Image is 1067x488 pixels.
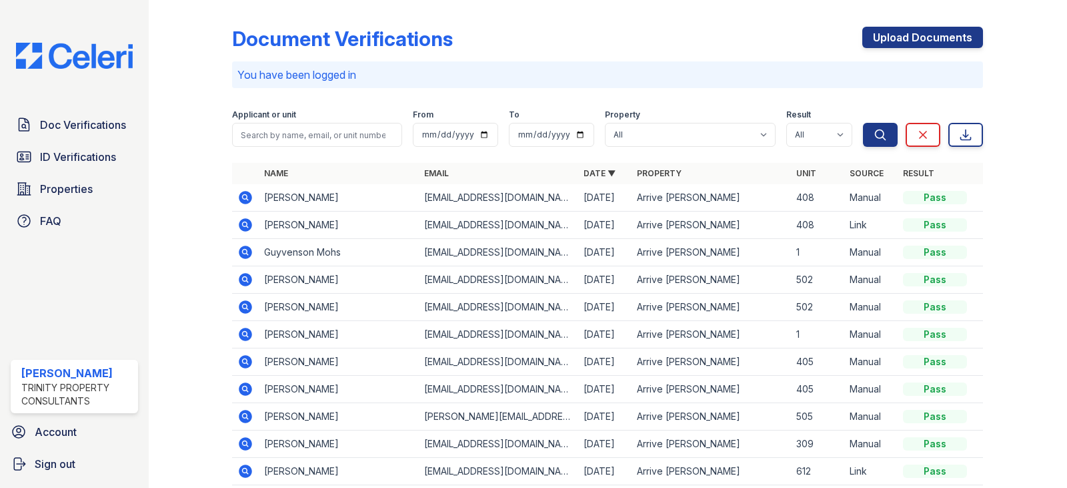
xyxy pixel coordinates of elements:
[578,403,632,431] td: [DATE]
[259,376,418,403] td: [PERSON_NAME]
[844,431,898,458] td: Manual
[232,27,453,51] div: Document Verifications
[632,376,791,403] td: Arrive [PERSON_NAME]
[791,266,844,294] td: 502
[40,213,61,229] span: FAQ
[786,109,811,120] label: Result
[844,212,898,239] td: Link
[605,109,640,120] label: Property
[791,431,844,458] td: 309
[632,348,791,376] td: Arrive [PERSON_NAME]
[844,184,898,212] td: Manual
[11,144,138,170] a: ID Verifications
[232,123,402,147] input: Search by name, email, or unit number
[844,376,898,403] td: Manual
[11,208,138,234] a: FAQ
[419,348,578,376] td: [EMAIL_ADDRESS][DOMAIN_NAME]
[844,458,898,485] td: Link
[632,403,791,431] td: Arrive [PERSON_NAME]
[578,348,632,376] td: [DATE]
[903,465,967,478] div: Pass
[5,419,143,445] a: Account
[844,321,898,348] td: Manual
[903,191,967,204] div: Pass
[259,239,418,266] td: Guyvenson Mohs
[419,266,578,294] td: [EMAIL_ADDRESS][DOMAIN_NAME]
[578,266,632,294] td: [DATE]
[259,266,418,294] td: [PERSON_NAME]
[584,168,616,178] a: Date ▼
[11,111,138,138] a: Doc Verifications
[40,149,116,165] span: ID Verifications
[903,383,967,396] div: Pass
[21,381,133,408] div: Trinity Property Consultants
[11,176,138,202] a: Properties
[259,403,418,431] td: [PERSON_NAME]
[259,348,418,376] td: [PERSON_NAME]
[21,365,133,381] div: [PERSON_NAME]
[632,266,791,294] td: Arrive [PERSON_NAME]
[40,181,93,197] span: Properties
[259,321,418,348] td: [PERSON_NAME]
[259,458,418,485] td: [PERSON_NAME]
[578,294,632,321] td: [DATE]
[578,431,632,458] td: [DATE]
[578,184,632,212] td: [DATE]
[419,431,578,458] td: [EMAIL_ADDRESS][DOMAIN_NAME]
[637,168,682,178] a: Property
[791,212,844,239] td: 408
[419,212,578,239] td: [EMAIL_ADDRESS][DOMAIN_NAME]
[791,376,844,403] td: 405
[791,184,844,212] td: 408
[903,300,967,314] div: Pass
[578,458,632,485] td: [DATE]
[632,212,791,239] td: Arrive [PERSON_NAME]
[632,184,791,212] td: Arrive [PERSON_NAME]
[5,43,143,69] img: CE_Logo_Blue-a8612792a0a2168367f1c8372b55b34899dd931a85d93a1a3d3e32e68fde9ad4.png
[903,273,967,286] div: Pass
[903,328,967,341] div: Pass
[419,184,578,212] td: [EMAIL_ADDRESS][DOMAIN_NAME]
[419,294,578,321] td: [EMAIL_ADDRESS][DOMAIN_NAME]
[419,403,578,431] td: [PERSON_NAME][EMAIL_ADDRESS][PERSON_NAME][DOMAIN_NAME]
[844,294,898,321] td: Manual
[232,109,296,120] label: Applicant or unit
[35,424,77,440] span: Account
[903,218,967,232] div: Pass
[903,437,967,451] div: Pass
[40,117,126,133] span: Doc Verifications
[791,321,844,348] td: 1
[419,458,578,485] td: [EMAIL_ADDRESS][DOMAIN_NAME]
[791,294,844,321] td: 502
[419,239,578,266] td: [EMAIL_ADDRESS][DOMAIN_NAME]
[264,168,288,178] a: Name
[419,321,578,348] td: [EMAIL_ADDRESS][DOMAIN_NAME]
[237,67,978,83] p: You have been logged in
[844,239,898,266] td: Manual
[850,168,884,178] a: Source
[578,376,632,403] td: [DATE]
[509,109,519,120] label: To
[632,458,791,485] td: Arrive [PERSON_NAME]
[259,431,418,458] td: [PERSON_NAME]
[632,239,791,266] td: Arrive [PERSON_NAME]
[844,266,898,294] td: Manual
[419,376,578,403] td: [EMAIL_ADDRESS][DOMAIN_NAME]
[259,294,418,321] td: [PERSON_NAME]
[862,27,983,48] a: Upload Documents
[259,184,418,212] td: [PERSON_NAME]
[844,403,898,431] td: Manual
[632,321,791,348] td: Arrive [PERSON_NAME]
[903,168,934,178] a: Result
[413,109,433,120] label: From
[5,451,143,477] a: Sign out
[632,294,791,321] td: Arrive [PERSON_NAME]
[844,348,898,376] td: Manual
[796,168,816,178] a: Unit
[424,168,449,178] a: Email
[903,246,967,259] div: Pass
[791,458,844,485] td: 612
[35,456,75,472] span: Sign out
[903,355,967,369] div: Pass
